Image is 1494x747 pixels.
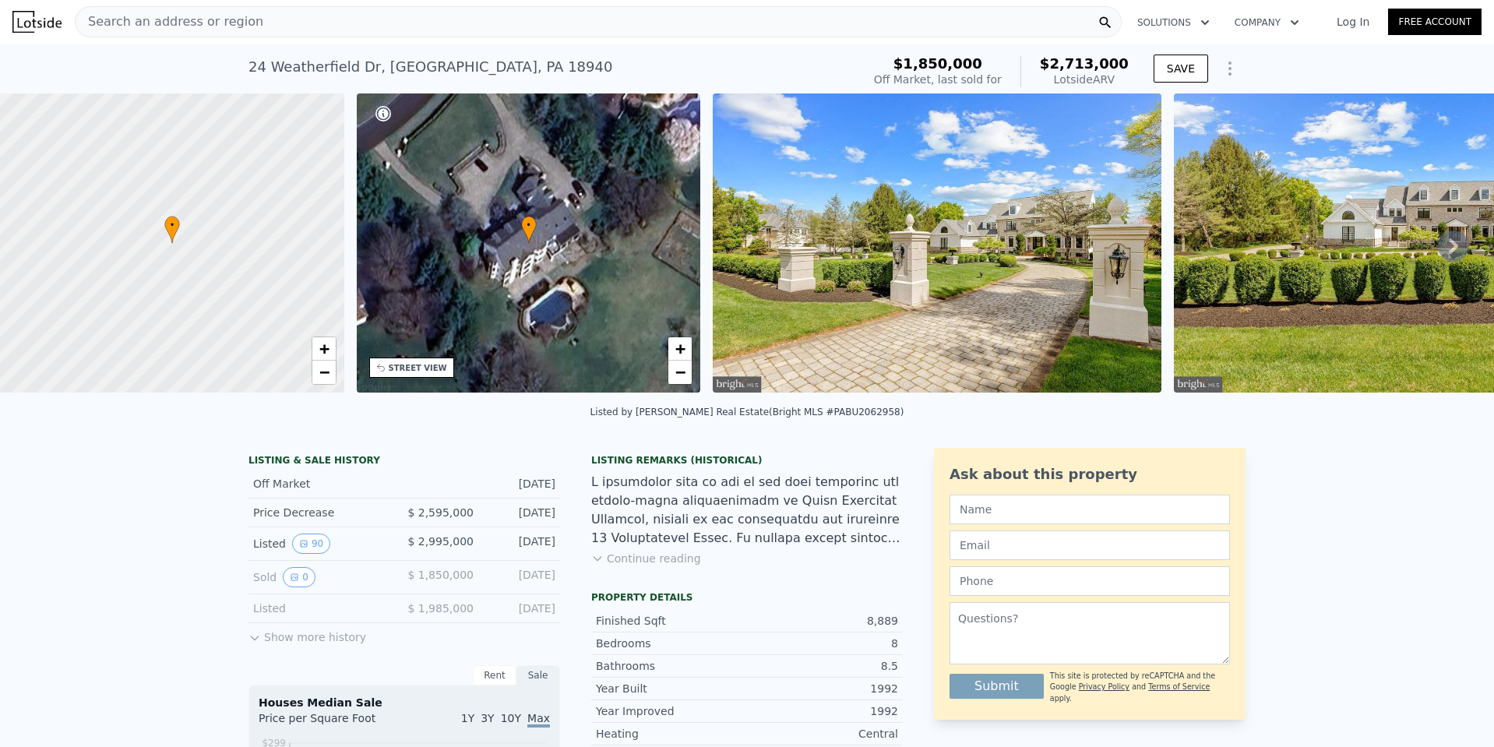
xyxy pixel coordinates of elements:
div: This site is protected by reCAPTCHA and the Google and apply. [1050,671,1230,704]
div: • [521,216,537,243]
div: 8 [747,636,898,651]
input: Name [950,495,1230,524]
span: • [521,218,537,232]
div: Listing Remarks (Historical) [591,454,903,467]
input: Phone [950,566,1230,596]
div: 1992 [747,681,898,696]
div: Sold [253,567,392,587]
div: Central [747,726,898,742]
a: Zoom in [668,337,692,361]
div: [DATE] [486,567,555,587]
div: [DATE] [486,534,555,554]
span: $ 2,595,000 [407,506,474,519]
div: Sale [516,665,560,685]
button: Show Options [1214,53,1246,84]
a: Log In [1318,14,1388,30]
div: 8.5 [747,658,898,674]
input: Email [950,530,1230,560]
span: $1,850,000 [893,55,982,72]
span: Max [527,712,550,728]
div: [DATE] [486,476,555,492]
div: Heating [596,726,747,742]
a: Zoom in [312,337,336,361]
button: Continue reading [591,551,701,566]
div: Year Built [596,681,747,696]
a: Zoom out [668,361,692,384]
button: View historical data [292,534,330,554]
button: Solutions [1125,9,1222,37]
span: $2,713,000 [1040,55,1129,72]
div: Listed [253,601,392,616]
div: Price Decrease [253,505,392,520]
a: Terms of Service [1148,682,1210,691]
span: − [319,362,329,382]
span: + [319,339,329,358]
div: Bathrooms [596,658,747,674]
div: Year Improved [596,703,747,719]
div: Listed [253,534,392,554]
div: Lotside ARV [1040,72,1129,87]
a: Privacy Policy [1079,682,1129,691]
div: LISTING & SALE HISTORY [248,454,560,470]
div: Off Market [253,476,392,492]
div: [DATE] [486,601,555,616]
div: [DATE] [486,505,555,520]
span: • [164,218,180,232]
div: Bedrooms [596,636,747,651]
span: $ 1,985,000 [407,602,474,615]
a: Free Account [1388,9,1482,35]
span: − [675,362,685,382]
div: Property details [591,591,903,604]
div: Finished Sqft [596,613,747,629]
span: 10Y [501,712,521,724]
img: Sale: 151901107 Parcel: 93092632 [713,93,1161,393]
button: Submit [950,674,1044,699]
div: Off Market, last sold for [874,72,1002,87]
div: Price per Square Foot [259,710,404,735]
div: 1992 [747,703,898,719]
button: Company [1222,9,1312,37]
button: SAVE [1154,55,1208,83]
span: + [675,339,685,358]
span: Search an address or region [76,12,263,31]
button: View historical data [283,567,315,587]
div: Houses Median Sale [259,695,550,710]
a: Zoom out [312,361,336,384]
div: • [164,216,180,243]
div: L ipsumdolor sita co adi el sed doei temporinc utl etdolo-magna aliquaenimadm ve Quisn Exercitat ... [591,473,903,548]
span: 1Y [461,712,474,724]
div: 24 Weatherfield Dr , [GEOGRAPHIC_DATA] , PA 18940 [248,56,612,78]
div: Listed by [PERSON_NAME] Real Estate (Bright MLS #PABU2062958) [590,407,904,418]
span: $ 1,850,000 [407,569,474,581]
span: $ 2,995,000 [407,535,474,548]
img: Lotside [12,11,62,33]
div: Ask about this property [950,463,1230,485]
div: STREET VIEW [389,362,447,374]
div: 8,889 [747,613,898,629]
button: Show more history [248,623,366,645]
div: Rent [473,665,516,685]
span: 3Y [481,712,494,724]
